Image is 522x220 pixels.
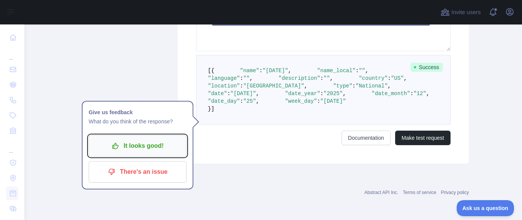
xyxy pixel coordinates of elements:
span: Success [410,63,443,72]
span: "" [243,75,250,81]
a: Abstract API Inc. [365,190,399,195]
p: What do you think of the response? [89,117,186,126]
span: "date_day" [208,98,240,104]
span: "description" [279,75,320,81]
span: } [208,106,211,112]
iframe: Toggle Customer Support [457,200,514,216]
span: "" [359,68,365,74]
span: : [227,91,230,97]
span: : [352,83,355,89]
span: "25" [243,98,256,104]
span: , [304,83,307,89]
span: "language" [208,75,240,81]
span: "name_local" [317,68,356,74]
button: It looks good! [89,135,186,157]
span: , [365,68,368,74]
span: , [343,91,346,97]
span: "location" [208,83,240,89]
span: , [256,91,259,97]
span: , [288,68,291,74]
span: , [404,75,407,81]
span: Invite users [451,8,481,17]
span: "type" [333,83,352,89]
span: "" [323,75,330,81]
span: "date_year" [285,91,320,97]
span: : [240,75,243,81]
span: : [410,91,413,97]
span: , [330,75,333,81]
span: : [259,68,262,74]
span: ] [211,106,214,112]
span: "2025" [324,91,343,97]
span: : [320,91,323,97]
span: "US" [391,75,404,81]
span: "National" [356,83,388,89]
span: , [426,91,429,97]
span: : [317,98,320,104]
span: "[GEOGRAPHIC_DATA]" [243,83,304,89]
span: "12" [413,91,426,97]
span: "date" [208,91,227,97]
h1: Give us feedback [89,108,186,117]
p: It looks good! [94,139,181,152]
span: "[DATE]" [230,91,256,97]
span: "[DATE]" [320,98,346,104]
span: "country" [359,75,388,81]
button: Invite users [439,6,482,18]
a: Terms of service [403,190,436,195]
span: [ [208,68,211,74]
span: , [388,83,391,89]
span: { [211,68,214,74]
div: ... [6,46,18,61]
span: : [240,98,243,104]
span: "[DATE]" [263,68,288,74]
span: "date_month" [372,91,410,97]
a: Privacy policy [441,190,469,195]
span: , [250,75,253,81]
span: , [256,98,259,104]
button: Make test request [395,131,451,145]
div: ... [6,139,18,154]
span: : [240,83,243,89]
span: "week_day" [285,98,317,104]
span: : [356,68,359,74]
span: : [320,75,323,81]
a: Documentation [342,131,391,145]
span: "name" [240,68,259,74]
span: : [388,75,391,81]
